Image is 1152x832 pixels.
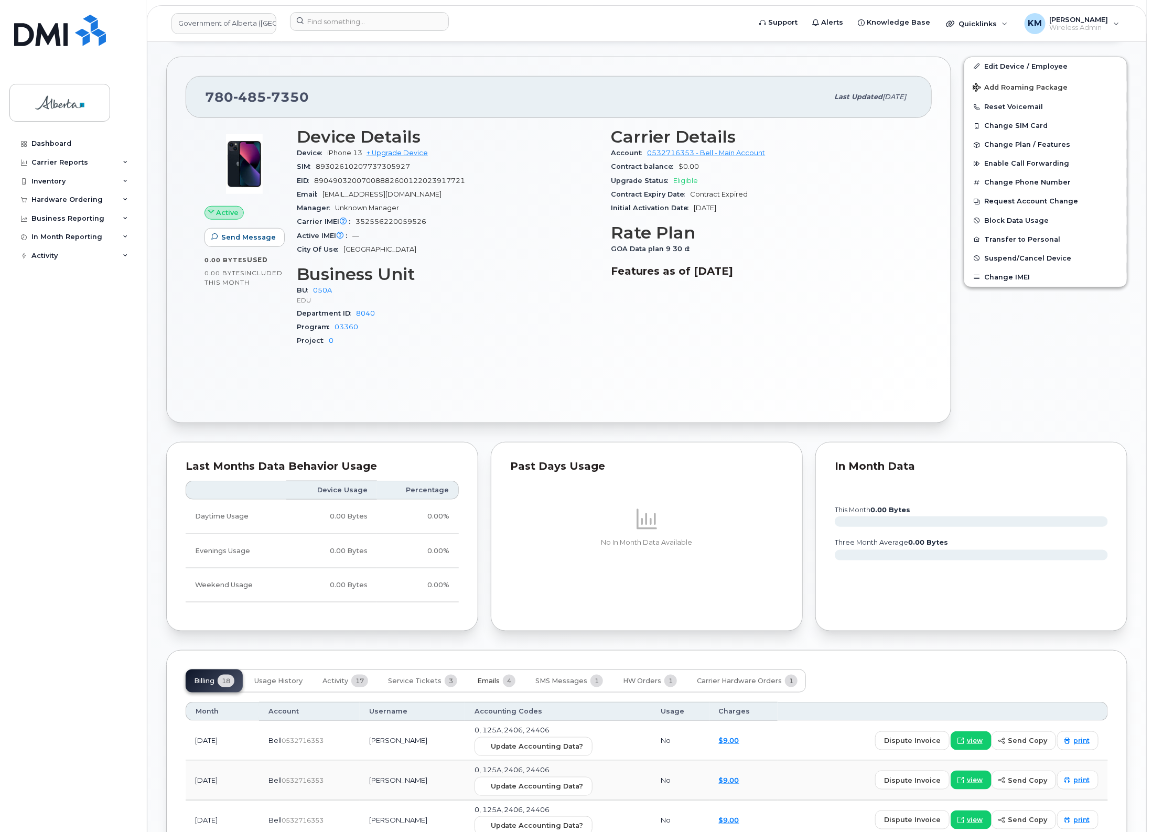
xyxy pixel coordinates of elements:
span: dispute invoice [884,815,941,825]
span: $0.00 [679,163,699,170]
span: 1 [785,675,798,687]
span: dispute invoice [884,775,941,785]
th: Account [259,702,360,721]
a: $9.00 [719,736,739,744]
span: Device [297,149,327,157]
td: 0.00 Bytes [286,534,377,568]
button: Reset Voicemail [964,98,1127,116]
td: 0.00% [377,534,459,568]
button: dispute invoice [875,731,950,750]
td: [DATE] [186,721,259,761]
td: No [651,721,709,761]
span: Last updated [834,93,882,101]
a: 050A [313,286,332,294]
td: Evenings Usage [186,534,286,568]
span: Initial Activation Date [611,204,694,212]
span: Knowledge Base [867,17,930,28]
text: three month average [834,538,948,546]
span: print [1073,815,1090,825]
span: Contract balance [611,163,679,170]
span: Enable Call Forwarding [984,160,1069,168]
div: Quicklinks [939,13,1015,34]
th: Usage [651,702,709,721]
td: 0.00 Bytes [286,500,377,534]
a: view [951,771,992,790]
span: HW Orders [623,677,661,685]
span: Bell [268,816,282,824]
span: 0.00 Bytes [204,269,244,277]
span: SMS Messages [535,677,587,685]
text: this month [834,506,910,514]
input: Find something... [290,12,449,31]
span: Upgrade Status [611,177,674,185]
button: send copy [992,731,1056,750]
span: Unknown Manager [335,204,399,212]
span: BU [297,286,313,294]
span: KM [1028,17,1042,30]
span: Alerts [821,17,843,28]
div: Last Months Data Behavior Usage [186,461,459,472]
span: print [1073,775,1090,785]
span: Update Accounting Data? [491,781,584,791]
a: 0 [329,337,333,344]
td: Weekend Usage [186,568,286,602]
a: Alerts [805,12,850,33]
a: 0532716353 - Bell - Main Account [648,149,766,157]
button: Change IMEI [964,268,1127,287]
h3: Carrier Details [611,127,913,146]
span: SIM [297,163,316,170]
span: 352556220059526 [356,218,426,225]
a: Support [752,12,805,33]
span: 0.00 Bytes [204,256,247,264]
div: Past Days Usage [510,461,783,472]
span: [DATE] [882,93,906,101]
span: Contract Expired [691,190,748,198]
a: view [951,811,992,829]
th: Month [186,702,259,721]
span: Account [611,149,648,157]
td: Daytime Usage [186,500,286,534]
a: 03360 [335,323,358,331]
span: 0532716353 [282,776,324,784]
span: Carrier Hardware Orders [697,677,782,685]
span: view [967,736,983,745]
span: 0532716353 [282,816,324,824]
a: $9.00 [719,776,739,784]
span: Service Tickets [388,677,442,685]
span: EID [297,177,314,185]
span: view [967,775,983,785]
td: 0.00% [377,500,459,534]
span: 89049032007008882600122023917721 [314,177,465,185]
h3: Business Unit [297,265,599,284]
div: Kay Mah [1017,13,1127,34]
td: No [651,761,709,801]
span: view [967,815,983,825]
span: 0, 125A, 2406, 24406 [475,805,550,814]
h3: Features as of [DATE] [611,265,913,277]
button: Update Accounting Data? [475,777,593,796]
span: Add Roaming Package [973,83,1068,93]
span: Email [297,190,322,198]
span: send copy [1008,815,1047,825]
p: No In Month Data Available [510,538,783,547]
th: Charges [709,702,778,721]
span: Change Plan / Features [984,141,1070,149]
span: used [247,256,268,264]
button: Change Plan / Features [964,135,1127,154]
span: 1 [590,675,603,687]
td: 0.00 Bytes [286,568,377,602]
a: print [1057,771,1099,790]
span: Carrier IMEI [297,218,356,225]
button: dispute invoice [875,771,950,790]
span: Active IMEI [297,232,352,240]
span: Quicklinks [959,19,997,28]
span: Update Accounting Data? [491,821,584,831]
button: Change SIM Card [964,116,1127,135]
span: Contract Expiry Date [611,190,691,198]
div: In Month Data [835,461,1108,472]
button: Change Phone Number [964,173,1127,192]
td: [DATE] [186,761,259,801]
span: Project [297,337,329,344]
span: City Of Use [297,245,343,253]
span: 780 [205,89,309,105]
